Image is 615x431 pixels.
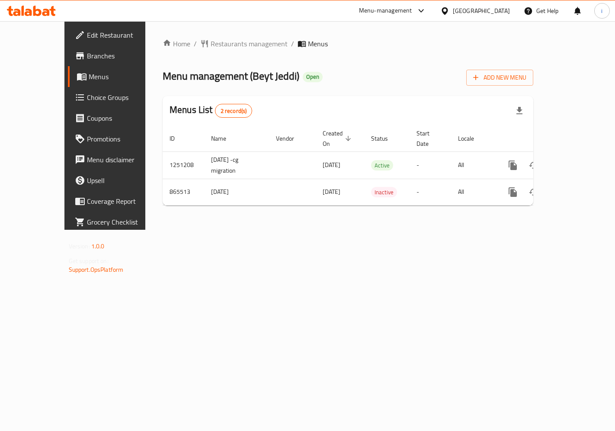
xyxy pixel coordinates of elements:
a: Upsell [68,170,167,191]
span: Status [371,133,399,144]
a: Restaurants management [200,39,288,49]
div: Total records count [215,104,253,118]
span: Edit Restaurant [87,30,160,40]
a: Branches [68,45,167,66]
td: All [451,151,496,179]
span: Start Date [416,128,441,149]
a: Edit Restaurant [68,25,167,45]
span: Active [371,161,393,170]
button: Change Status [523,155,544,176]
span: Vendor [276,133,305,144]
button: more [503,182,523,203]
span: 2 record(s) [215,107,252,115]
td: [DATE] [204,179,269,205]
a: Support.OpsPlatform [69,264,124,275]
th: Actions [496,125,593,152]
a: Grocery Checklist [68,212,167,232]
td: 865513 [163,179,204,205]
span: Menus [89,71,160,82]
span: Grocery Checklist [87,217,160,227]
div: Open [303,72,323,82]
span: [DATE] [323,186,340,197]
td: 1251208 [163,151,204,179]
a: Promotions [68,129,167,149]
button: more [503,155,523,176]
nav: breadcrumb [163,39,533,49]
td: [DATE] -cg migration [204,151,269,179]
a: Choice Groups [68,87,167,108]
table: enhanced table [163,125,593,206]
li: / [194,39,197,49]
span: i [601,6,602,16]
span: [DATE] [323,159,340,170]
a: Menu disclaimer [68,149,167,170]
div: Export file [509,100,530,121]
a: Coupons [68,108,167,129]
h2: Menus List [170,103,252,118]
span: Upsell [87,175,160,186]
button: Change Status [523,182,544,203]
span: ID [170,133,186,144]
span: Promotions [87,134,160,144]
span: Open [303,73,323,80]
span: Coupons [87,113,160,123]
span: Branches [87,51,160,61]
span: Version: [69,241,90,252]
span: Coverage Report [87,196,160,206]
span: Get support on: [69,255,109,267]
a: Coverage Report [68,191,167,212]
span: Restaurants management [211,39,288,49]
button: Add New Menu [466,70,533,86]
span: 1.0.0 [91,241,105,252]
span: Inactive [371,187,397,197]
span: Locale [458,133,485,144]
div: [GEOGRAPHIC_DATA] [453,6,510,16]
span: Menus [308,39,328,49]
span: Name [211,133,237,144]
span: Menu disclaimer [87,154,160,165]
a: Menus [68,66,167,87]
span: Add New Menu [473,72,526,83]
span: Menu management ( Beyt Jeddi ) [163,66,299,86]
td: All [451,179,496,205]
span: Created On [323,128,354,149]
span: Choice Groups [87,92,160,103]
td: - [410,151,451,179]
div: Menu-management [359,6,412,16]
li: / [291,39,294,49]
td: - [410,179,451,205]
a: Home [163,39,190,49]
